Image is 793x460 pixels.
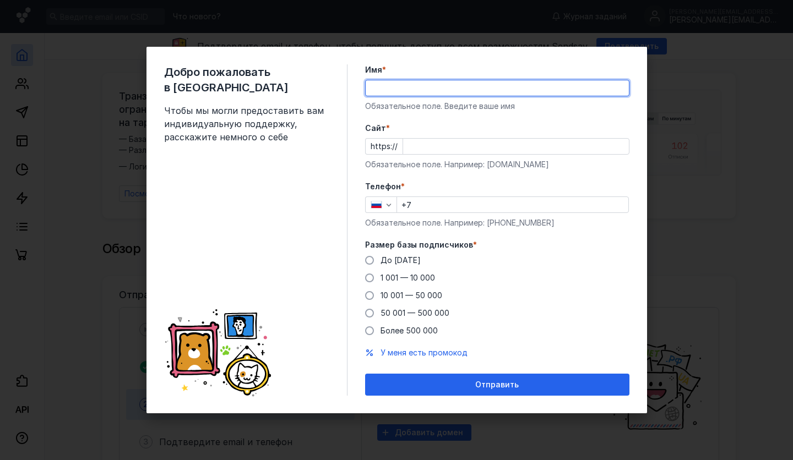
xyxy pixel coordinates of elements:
[365,217,629,228] div: Обязательное поле. Например: [PHONE_NUMBER]
[381,273,435,282] span: 1 001 — 10 000
[365,101,629,112] div: Обязательное поле. Введите ваше имя
[381,348,468,357] span: У меня есть промокод
[381,347,468,358] button: У меня есть промокод
[381,291,442,300] span: 10 001 — 50 000
[381,308,449,317] span: 50 001 — 500 000
[164,64,329,95] span: Добро пожаловать в [GEOGRAPHIC_DATA]
[365,159,629,170] div: Обязательное поле. Например: [DOMAIN_NAME]
[365,374,629,396] button: Отправить
[475,380,519,390] span: Отправить
[381,326,438,335] span: Более 500 000
[365,123,386,134] span: Cайт
[381,255,421,265] span: До [DATE]
[164,104,329,144] span: Чтобы мы могли предоставить вам индивидуальную поддержку, расскажите немного о себе
[365,239,473,250] span: Размер базы подписчиков
[365,181,401,192] span: Телефон
[365,64,382,75] span: Имя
